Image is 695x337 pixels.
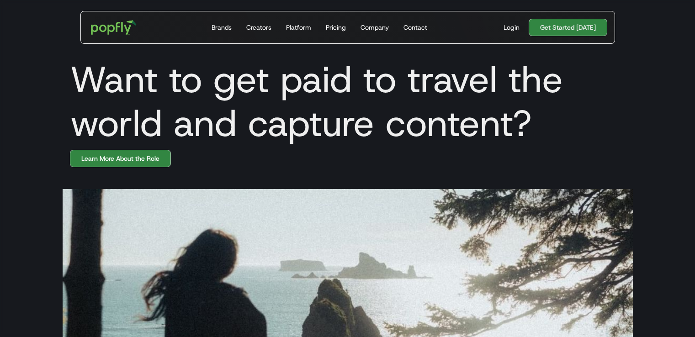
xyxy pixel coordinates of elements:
[208,11,235,43] a: Brands
[212,23,232,32] div: Brands
[529,19,607,36] a: Get Started [DATE]
[500,23,523,32] a: Login
[322,11,350,43] a: Pricing
[400,11,431,43] a: Contact
[85,14,143,41] a: home
[361,23,389,32] div: Company
[243,11,275,43] a: Creators
[286,23,311,32] div: Platform
[282,11,315,43] a: Platform
[403,23,427,32] div: Contact
[326,23,346,32] div: Pricing
[357,11,393,43] a: Company
[70,150,171,167] a: Learn More About the Role
[246,23,271,32] div: Creators
[63,58,633,145] h1: Want to get paid to travel the world and capture content?
[504,23,520,32] div: Login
